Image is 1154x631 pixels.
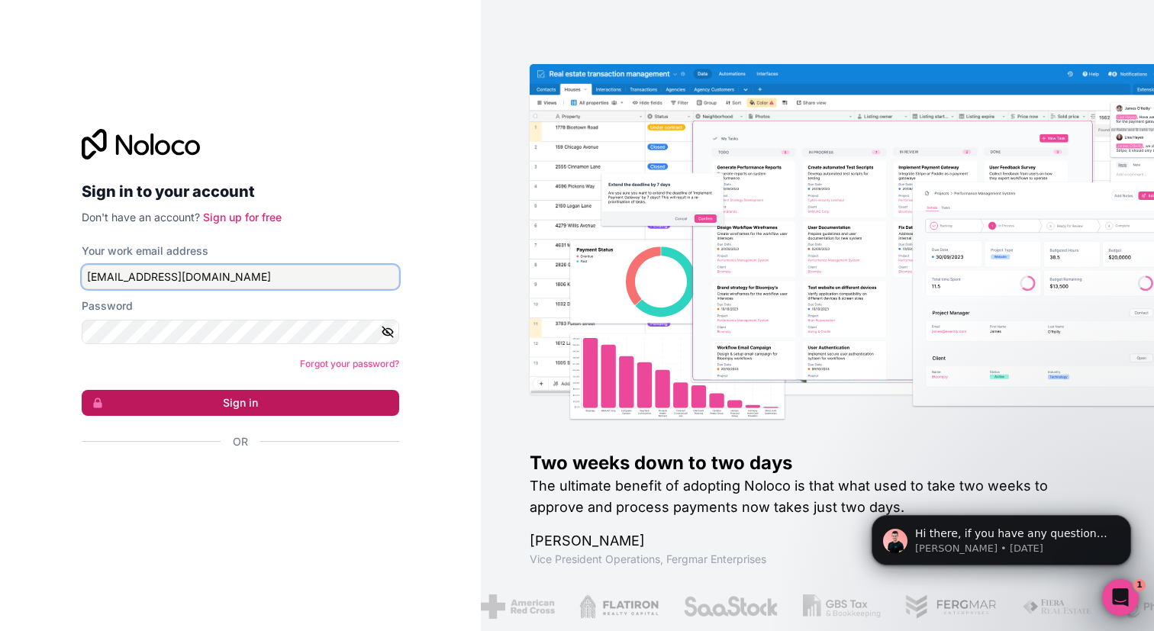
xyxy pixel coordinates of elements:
[530,552,1105,567] h1: Vice President Operations , Fergmar Enterprises
[530,451,1105,475] h1: Two weeks down to two days
[530,530,1105,552] h1: [PERSON_NAME]
[82,390,399,416] button: Sign in
[82,211,200,224] span: Don't have an account?
[905,594,998,619] img: /assets/fergmar-CudnrXN5.png
[579,594,659,619] img: /assets/flatiron-C8eUkumj.png
[203,211,282,224] a: Sign up for free
[530,475,1105,518] h2: The ultimate benefit of adopting Noloco is that what used to take two weeks to approve and proces...
[849,483,1154,590] iframe: Intercom notifications message
[1102,579,1139,616] iframe: Intercom live chat
[82,178,399,205] h2: Sign in to your account
[803,594,881,619] img: /assets/gbstax-C-GtDUiK.png
[82,320,399,344] input: Password
[300,358,399,369] a: Forgot your password?
[82,265,399,289] input: Email address
[481,594,555,619] img: /assets/american-red-cross-BAupjrZR.png
[1022,594,1094,619] img: /assets/fiera-fwj2N5v4.png
[233,434,248,449] span: Or
[82,298,133,314] label: Password
[74,466,395,500] iframe: Sign in with Google Button
[1133,579,1146,591] span: 1
[82,243,208,259] label: Your work email address
[683,594,779,619] img: /assets/saastock-C6Zbiodz.png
